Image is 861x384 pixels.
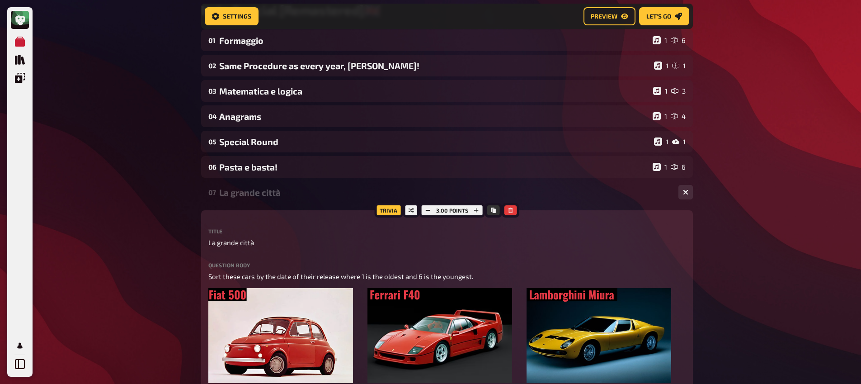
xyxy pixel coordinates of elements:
[653,163,667,171] div: 1
[654,137,668,146] div: 1
[487,205,500,215] button: Copy
[208,62,216,70] div: 02
[671,112,686,120] div: 4
[208,262,686,268] label: Question body
[219,137,650,147] div: Special Round
[219,187,671,198] div: La grande città
[654,62,668,70] div: 1
[219,86,649,96] div: Matematica e logica
[208,272,473,280] span: Sort these cars by the date of their release where 1 is the oldest and 6 is the youngest.
[208,237,254,248] span: La grande città
[653,36,667,44] div: 1
[419,203,485,218] div: 3.00 points
[208,228,686,234] label: Title
[11,33,29,51] a: My Quizzes
[591,13,617,19] span: Preview
[219,35,649,46] div: Formaggio
[11,69,29,87] a: Overlays
[646,13,671,19] span: Let's go
[671,87,686,95] div: 3
[672,62,686,70] div: 1
[208,137,216,146] div: 05
[219,111,649,122] div: Anagrams
[208,163,216,171] div: 06
[583,7,635,25] a: Preview
[672,137,686,146] div: 1
[219,61,650,71] div: Same Procedure as every year, [PERSON_NAME]!
[208,36,216,44] div: 01
[208,188,216,196] div: 07
[223,13,251,19] span: Settings
[671,36,686,44] div: 6
[671,163,686,171] div: 6
[653,112,667,120] div: 1
[208,87,216,95] div: 03
[11,337,29,355] a: My Account
[201,2,381,19] span: Italo Special [Remastered]🇬🇧​
[639,7,689,25] a: Let's go
[208,112,216,120] div: 04
[205,7,259,25] a: Settings
[11,51,29,69] a: Quiz Library
[653,87,668,95] div: 1
[219,162,649,172] div: Pasta e basta!
[374,203,403,218] div: Trivia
